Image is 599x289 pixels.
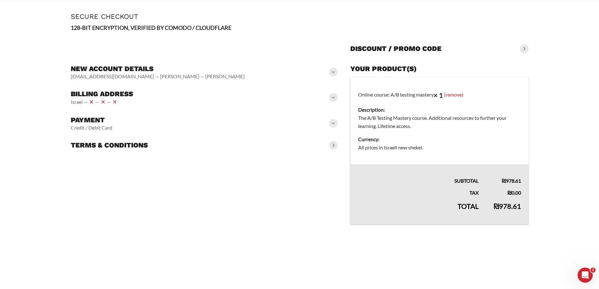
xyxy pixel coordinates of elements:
[507,190,512,196] span: ₪
[494,202,499,210] span: ₪
[71,141,148,150] h3: Terms & conditions
[71,13,529,20] h1: Secure Checkout
[507,190,521,196] bdi: 0.00
[71,90,133,98] h3: Billing address
[358,135,521,143] dt: Currency:
[71,24,231,31] strong: 128-BIT ENCRYPTION, VERIFIED BY COMODO / CLOUDFLARE
[71,98,133,106] vaadin-horizontal-layout: Israel — — —
[494,202,521,210] bdi: 978.61
[358,106,521,114] dt: Description:
[351,185,486,197] th: Tax
[578,268,593,283] iframe: Intercom live chat
[350,44,441,53] h3: Discount / promo code
[71,73,245,80] vaadin-horizontal-layout: [EMAIL_ADDRESS][DOMAIN_NAME] — [PERSON_NAME] — [PERSON_NAME]
[444,91,463,97] a: (remove)
[358,143,521,152] dd: All prices in Israeli new shekel.
[71,125,112,131] vaadin-horizontal-layout: Credit / Debit Card
[502,178,521,184] bdi: 978.61
[358,114,521,130] dd: The A/B Testing Mastery course. Additional resources to further your learning. Lifetime access.
[591,268,596,273] span: 1
[71,116,112,125] h3: Payment
[71,64,245,73] h3: New account details
[351,77,529,164] td: Online course: A/B testing mastery
[434,91,443,99] strong: × 1
[351,197,486,225] th: Total
[351,164,486,185] th: Subtotal
[502,178,506,184] span: ₪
